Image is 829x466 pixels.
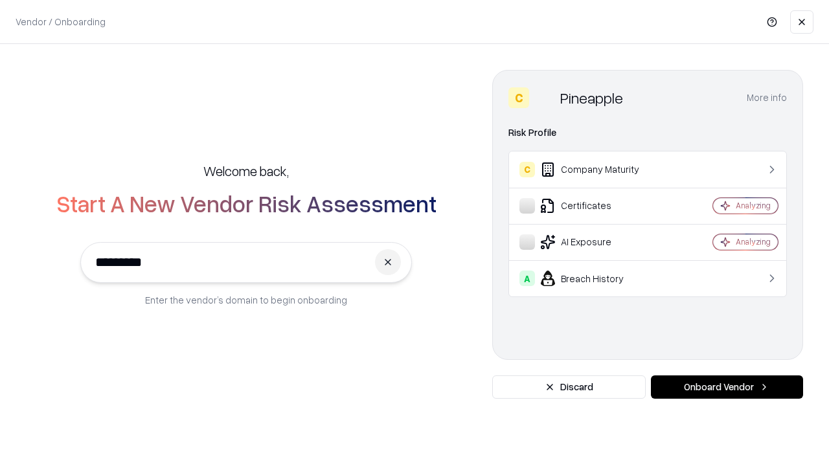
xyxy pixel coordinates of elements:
div: Analyzing [736,236,771,247]
h2: Start A New Vendor Risk Assessment [56,190,437,216]
div: Breach History [519,271,674,286]
div: A [519,271,535,286]
div: Certificates [519,198,674,214]
div: C [508,87,529,108]
div: Pineapple [560,87,623,108]
button: Discard [492,375,646,399]
div: Company Maturity [519,162,674,177]
p: Vendor / Onboarding [16,15,106,28]
h5: Welcome back, [203,162,289,180]
img: Pineapple [534,87,555,108]
div: C [519,162,535,177]
div: Analyzing [736,200,771,211]
button: Onboard Vendor [651,375,803,399]
div: AI Exposure [519,234,674,250]
p: Enter the vendor’s domain to begin onboarding [145,293,347,307]
button: More info [747,86,787,109]
div: Risk Profile [508,125,787,140]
